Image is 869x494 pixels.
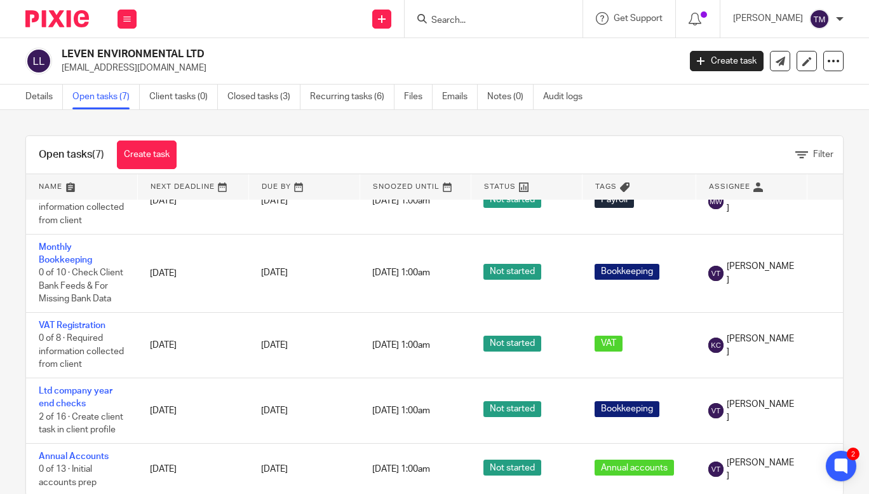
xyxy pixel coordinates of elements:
span: Not started [483,336,541,352]
img: svg%3E [708,462,724,477]
span: Get Support [614,14,663,23]
span: (7) [92,149,104,160]
span: Not started [483,264,541,280]
span: Payroll [595,192,634,208]
span: 0 of 13 · Initial accounts prep [39,465,97,487]
p: [EMAIL_ADDRESS][DOMAIN_NAME] [62,62,671,74]
span: Filter [813,150,833,159]
img: svg%3E [708,194,724,209]
td: [DATE] [137,312,248,378]
img: svg%3E [708,403,724,418]
p: [PERSON_NAME] [733,12,803,25]
div: 2 [847,448,859,460]
span: [DATE] [261,196,288,205]
a: Create task [117,141,177,169]
span: Bookkeeping [595,401,659,417]
span: Snoozed Until [373,183,440,190]
td: [DATE] [137,168,248,234]
span: [PERSON_NAME] [727,456,794,483]
h1: Open tasks [39,148,104,161]
a: Recurring tasks (6) [310,85,394,109]
span: [DATE] 1:00am [372,196,430,205]
span: Not started [483,192,541,208]
a: Details [25,85,63,109]
span: VAT [595,336,623,352]
span: [DATE] 1:00am [372,341,430,350]
span: [PERSON_NAME] [727,260,794,286]
a: Open tasks (7) [72,85,140,109]
span: Not started [483,460,541,476]
span: 0 of 8 · Required information collected from client [39,334,124,369]
a: Files [404,85,433,109]
img: svg%3E [708,266,724,281]
a: Create task [690,51,764,71]
span: [DATE] [261,269,288,278]
span: [DATE] [261,406,288,415]
a: Ltd company year end checks [39,387,112,408]
img: svg%3E [708,338,724,353]
span: Annual accounts [595,460,674,476]
a: Emails [442,85,478,109]
img: svg%3E [809,9,830,29]
span: [PERSON_NAME] [727,333,794,359]
a: Closed tasks (3) [227,85,300,109]
a: Monthly Bookkeeping [39,243,92,264]
span: [DATE] [261,341,288,350]
img: svg%3E [25,48,52,74]
span: Not started [483,401,541,417]
input: Search [430,15,544,27]
span: Tags [595,183,617,190]
span: [PERSON_NAME] [727,398,794,424]
h2: LEVEN ENVIRONMENTAL LTD [62,48,549,61]
td: [DATE] [137,378,248,443]
span: [DATE] 1:00am [372,465,430,474]
span: [DATE] 1:00am [372,269,430,278]
a: Client tasks (0) [149,85,218,109]
span: Status [484,183,516,190]
span: 0 of 7 · Required information collected from client [39,190,124,225]
span: [DATE] [261,465,288,474]
a: Annual Accounts [39,452,109,461]
span: 2 of 16 · Create client task in client profile [39,413,123,435]
a: VAT Registration [39,321,105,330]
span: Bookkeeping [595,264,659,280]
td: [DATE] [137,234,248,312]
a: Notes (0) [487,85,534,109]
span: [PERSON_NAME] [727,188,794,214]
span: [DATE] 1:00am [372,406,430,415]
span: 0 of 10 · Check Client Bank Feeds & For Missing Bank Data [39,268,123,303]
a: Audit logs [543,85,592,109]
img: Pixie [25,10,89,27]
